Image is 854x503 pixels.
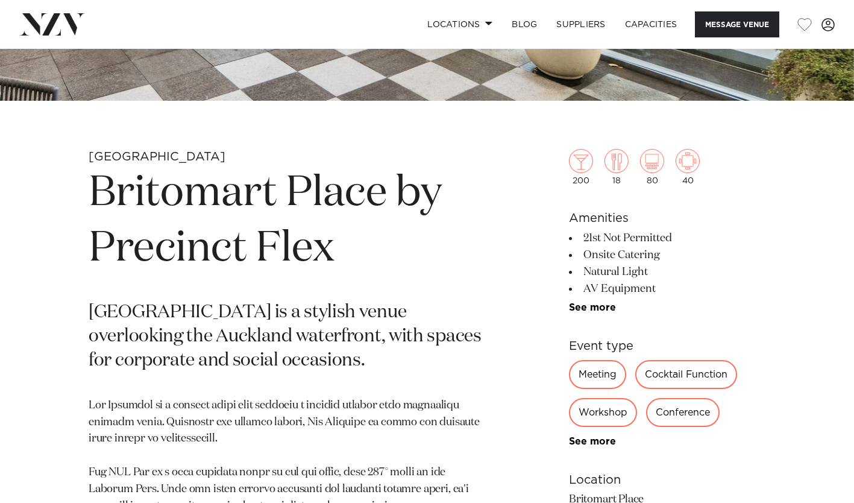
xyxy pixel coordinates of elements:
[569,337,765,355] h6: Event type
[615,11,687,37] a: Capacities
[569,230,765,247] li: 21st Not Permitted
[547,11,615,37] a: SUPPLIERS
[569,360,626,389] div: Meeting
[89,166,483,277] h1: Britomart Place by Precinct Flex
[89,301,483,373] p: [GEOGRAPHIC_DATA] is a stylish venue overlooking the Auckland waterfront, with spaces for corpora...
[635,360,737,389] div: Cocktail Function
[569,398,637,427] div: Workshop
[640,149,664,185] div: 80
[569,247,765,264] li: Onsite Catering
[604,149,629,185] div: 18
[569,280,765,297] li: AV Equipment
[569,264,765,280] li: Natural Light
[569,471,765,489] h6: Location
[569,149,593,185] div: 200
[19,13,85,35] img: nzv-logo.png
[89,151,225,163] small: [GEOGRAPHIC_DATA]
[676,149,700,185] div: 40
[640,149,664,173] img: theatre.png
[676,149,700,173] img: meeting.png
[502,11,547,37] a: BLOG
[646,398,720,427] div: Conference
[604,149,629,173] img: dining.png
[418,11,502,37] a: Locations
[569,209,765,227] h6: Amenities
[695,11,779,37] button: Message Venue
[569,149,593,173] img: cocktail.png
